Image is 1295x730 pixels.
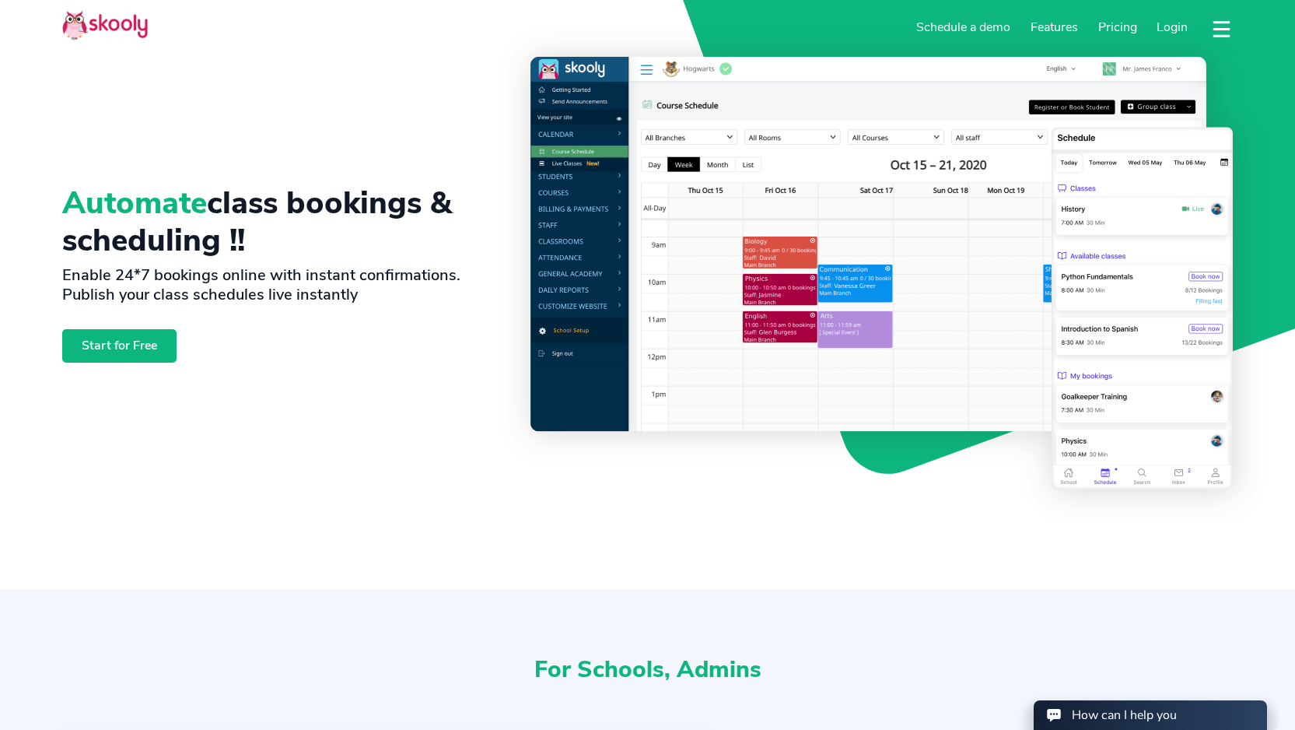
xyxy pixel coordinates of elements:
[1146,15,1198,40] a: Login
[1098,19,1137,36] span: Pricing
[62,329,177,363] a: Start for Free
[1210,11,1233,47] button: dropdown menu
[62,10,148,40] img: Skooly
[62,265,506,304] h2: Enable 24*7 bookings online with instant confirmations. Publish your class schedules live instantly
[1157,19,1188,36] span: Login
[1020,15,1088,40] a: Features
[62,184,506,259] h1: class bookings & scheduling !!
[62,182,207,224] span: Automate
[907,15,1021,40] a: Schedule a demo
[530,57,1233,490] img: Class Scheduling, Booking System & Software - <span class='notranslate'>Skooly | Try for Free
[1088,15,1147,40] a: Pricing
